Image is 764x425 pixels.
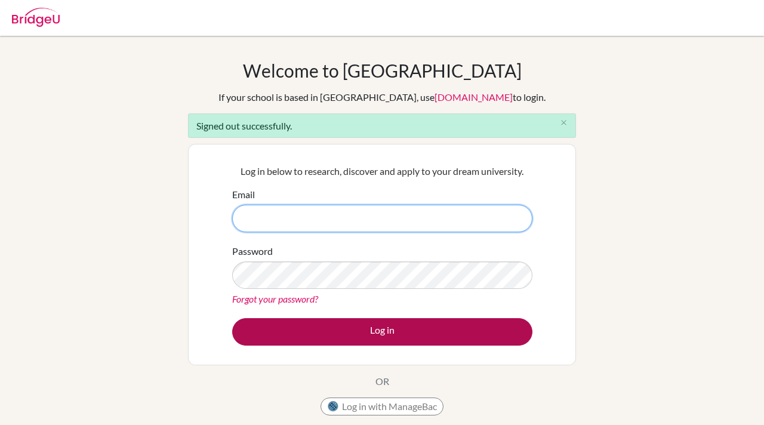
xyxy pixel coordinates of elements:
i: close [559,118,568,127]
p: Log in below to research, discover and apply to your dream university. [232,164,532,178]
div: If your school is based in [GEOGRAPHIC_DATA], use to login. [218,90,546,104]
a: [DOMAIN_NAME] [435,91,513,103]
label: Password [232,244,273,258]
div: Signed out successfully. [188,113,576,138]
p: OR [375,374,389,389]
label: Email [232,187,255,202]
h1: Welcome to [GEOGRAPHIC_DATA] [243,60,522,81]
button: Log in [232,318,532,346]
button: Close [552,114,575,132]
button: Log in with ManageBac [321,398,443,415]
img: Bridge-U [12,8,60,27]
a: Forgot your password? [232,293,318,304]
